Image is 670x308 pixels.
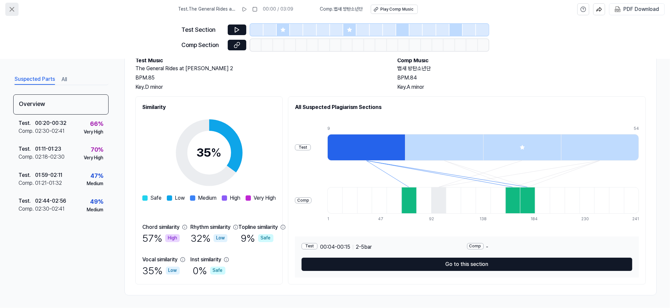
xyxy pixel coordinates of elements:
div: Play Comp Music [380,7,413,12]
div: 47 [378,216,393,222]
div: Test [295,144,311,151]
div: Very High [84,129,103,135]
div: Chord similarity [142,223,179,231]
div: 49 % [90,197,103,207]
span: 2 - 5 bar [356,243,372,251]
div: Safe [258,234,273,242]
div: Comp . [19,153,35,161]
div: Comp . [19,179,35,187]
button: Play Comp Music [371,5,418,14]
div: 02:30 - 02:41 [35,127,65,135]
svg: help [580,6,586,13]
h2: The General Rides at [PERSON_NAME] 2 [135,65,384,73]
span: High [230,194,240,202]
div: 184 [531,216,546,222]
div: High [165,234,180,242]
h2: Similarity [142,103,276,111]
button: Suspected Parts [15,74,55,85]
span: 00:04 - 00:15 [320,243,350,251]
img: PDF Download [615,6,621,12]
div: 01:21 - 01:32 [35,179,62,187]
div: Medium [87,180,103,187]
div: 02:18 - 02:30 [35,153,65,161]
div: Test . [19,171,35,179]
div: 0 % [193,264,225,278]
div: 9 [327,126,405,131]
span: Low [175,194,185,202]
span: % [211,145,222,160]
div: 02:30 - 02:41 [35,205,65,213]
div: 1 [327,216,342,222]
div: Comp . [19,205,35,213]
div: Overview [13,94,109,115]
div: Vocal similarity [142,256,177,264]
div: 01:11 - 01:23 [35,145,61,153]
div: Rhythm similarity [190,223,230,231]
div: BPM. 85 [135,74,384,82]
div: Low [214,234,227,242]
div: 02:44 - 02:56 [35,197,66,205]
div: 35 [197,144,222,162]
div: Very High [84,155,103,161]
div: 35 % [143,264,180,278]
div: 32 % [191,231,227,245]
button: Go to this section [302,258,632,271]
div: 47 % [90,171,103,181]
div: Comp Section [181,40,224,50]
div: 57 % [142,231,180,245]
div: Comp . [19,127,35,135]
span: Test . The General Rides at [PERSON_NAME] 2 [178,6,236,13]
div: Test . [19,197,35,205]
div: Low [166,267,180,275]
div: Inst similarity [190,256,221,264]
span: Medium [198,194,216,202]
div: Safe [210,267,225,275]
h2: Comp Music [397,57,646,65]
h2: 뱁새 방탄소년단 [397,65,646,73]
div: 138 [480,216,495,222]
div: - [467,243,633,251]
div: 01:59 - 02:11 [35,171,62,179]
div: 230 [582,216,597,222]
div: 92 [429,216,444,222]
div: BPM. 84 [397,74,646,82]
div: 9 % [241,231,273,245]
div: Comp [295,197,311,204]
div: PDF Download [623,5,659,14]
div: 241 [632,216,639,222]
div: Medium [87,207,103,213]
div: 70 % [91,145,103,155]
div: Test . [19,119,35,127]
span: Very High [254,194,276,202]
button: help [577,3,589,15]
span: Safe [150,194,162,202]
div: 00:00 / 03:09 [263,6,293,13]
img: share [596,6,602,12]
div: 66 % [90,119,103,129]
div: 00:20 - 00:32 [35,119,67,127]
div: Test . [19,145,35,153]
div: Key. D minor [135,83,384,91]
button: All [62,74,67,85]
div: Comp [467,243,484,249]
div: Key. A minor [397,83,646,91]
div: Test Section [181,25,224,35]
h2: Test Music [135,57,384,65]
button: PDF Download [613,4,660,15]
h2: All Suspected Plagiarism Sections [295,103,639,111]
div: Test [302,243,317,249]
div: Topline similarity [238,223,278,231]
div: 54 [634,126,639,131]
span: Comp . 뱁새 방탄소년단 [320,6,363,13]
